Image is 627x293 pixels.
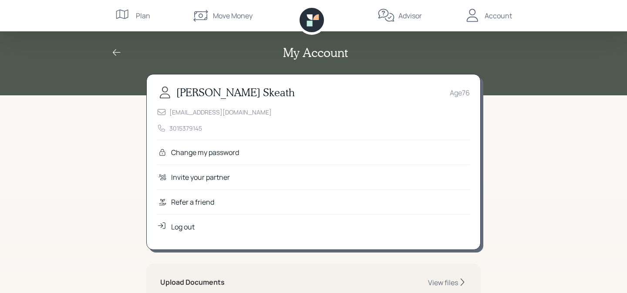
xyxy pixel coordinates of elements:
div: Change my password [171,147,239,158]
div: Refer a friend [171,197,214,207]
div: Move Money [213,10,253,21]
div: Log out [171,222,195,232]
div: Age 76 [450,88,470,98]
div: Advisor [398,10,422,21]
div: Plan [136,10,150,21]
h3: [PERSON_NAME] Skeath [176,86,295,99]
div: 3015379145 [169,124,202,133]
h2: My Account [283,45,348,60]
div: Account [485,10,512,21]
div: View files [428,278,458,287]
div: [EMAIL_ADDRESS][DOMAIN_NAME] [169,108,272,117]
h5: Upload Documents [160,278,225,286]
div: Invite your partner [171,172,230,182]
